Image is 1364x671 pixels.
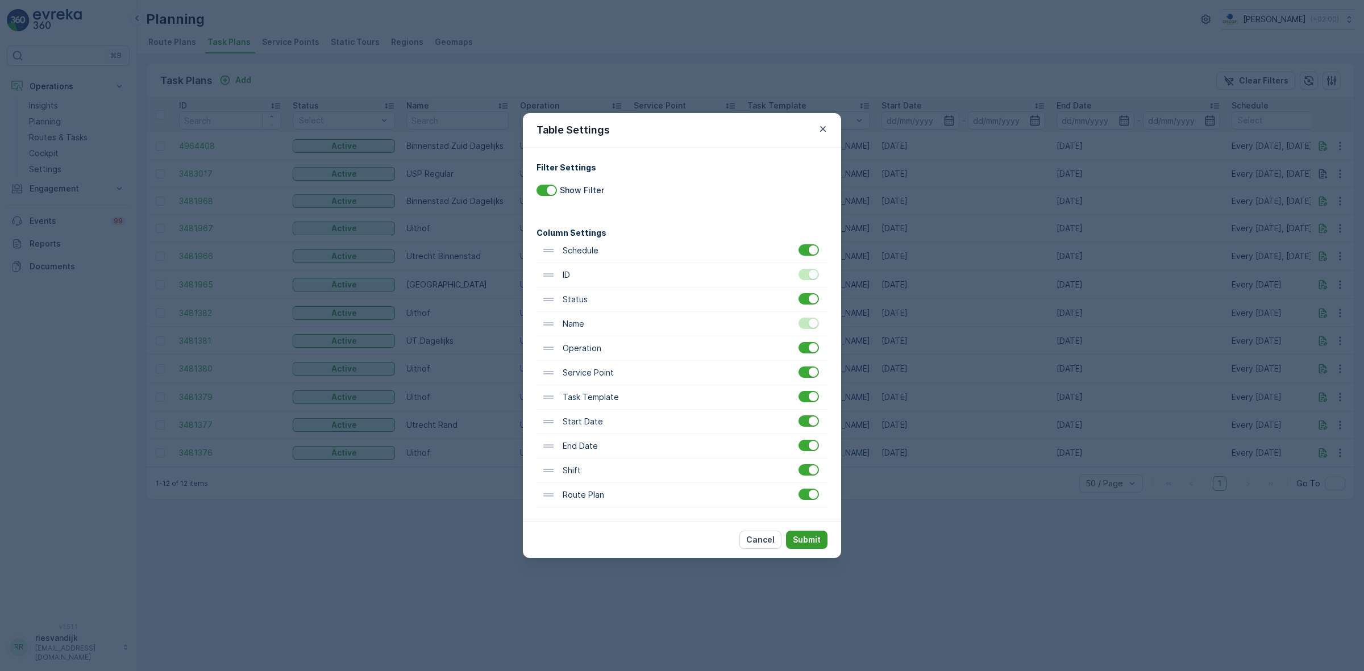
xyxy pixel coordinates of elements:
[560,294,588,305] p: Status
[537,239,827,263] div: Schedule
[739,531,781,549] button: Cancel
[537,161,827,173] h4: Filter Settings
[537,459,827,483] div: Shift
[560,185,604,196] p: Show Filter
[560,440,598,452] p: End Date
[537,312,827,336] div: Name
[793,534,821,545] p: Submit
[537,385,827,410] div: Task Template
[537,263,827,287] div: ID
[537,361,827,385] div: Service Point
[537,434,827,459] div: End Date
[560,318,584,330] p: Name
[537,122,610,138] p: Table Settings
[560,489,604,501] p: Route Plan
[560,269,570,281] p: ID
[560,367,614,378] p: Service Point
[560,416,603,427] p: Start Date
[786,531,827,549] button: Submit
[537,287,827,312] div: Status
[537,336,827,361] div: Operation
[537,483,827,507] div: Route Plan
[560,245,598,256] p: Schedule
[537,227,827,239] h4: Column Settings
[537,410,827,434] div: Start Date
[560,465,581,476] p: Shift
[560,391,619,403] p: Task Template
[560,343,601,354] p: Operation
[746,534,775,545] p: Cancel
